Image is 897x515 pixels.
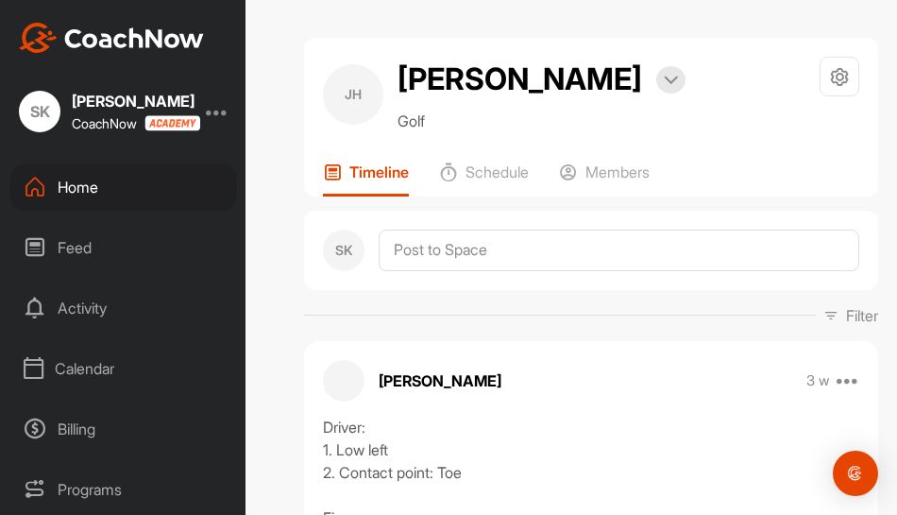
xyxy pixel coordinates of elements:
div: Home [10,163,237,211]
img: CoachNow [19,23,204,53]
div: Feed [10,224,237,271]
div: SK [323,230,364,271]
img: CoachNow acadmey [144,115,200,131]
p: Filter [846,304,878,327]
div: Programs [10,466,237,513]
p: Schedule [465,163,529,181]
img: arrow-down [664,76,678,85]
div: Billing [10,405,237,453]
div: SK [19,91,60,132]
div: Activity [10,284,237,332]
div: [PERSON_NAME] [72,94,195,109]
div: JH [323,64,383,125]
p: 3 w [806,371,830,390]
p: [PERSON_NAME] [379,369,501,392]
p: Timeline [349,163,409,181]
p: Golf [398,110,685,132]
p: Members [585,163,650,181]
div: Calendar [10,345,237,392]
div: Open Intercom Messenger [833,451,878,496]
div: CoachNow [72,115,195,131]
h2: [PERSON_NAME] [398,57,642,102]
